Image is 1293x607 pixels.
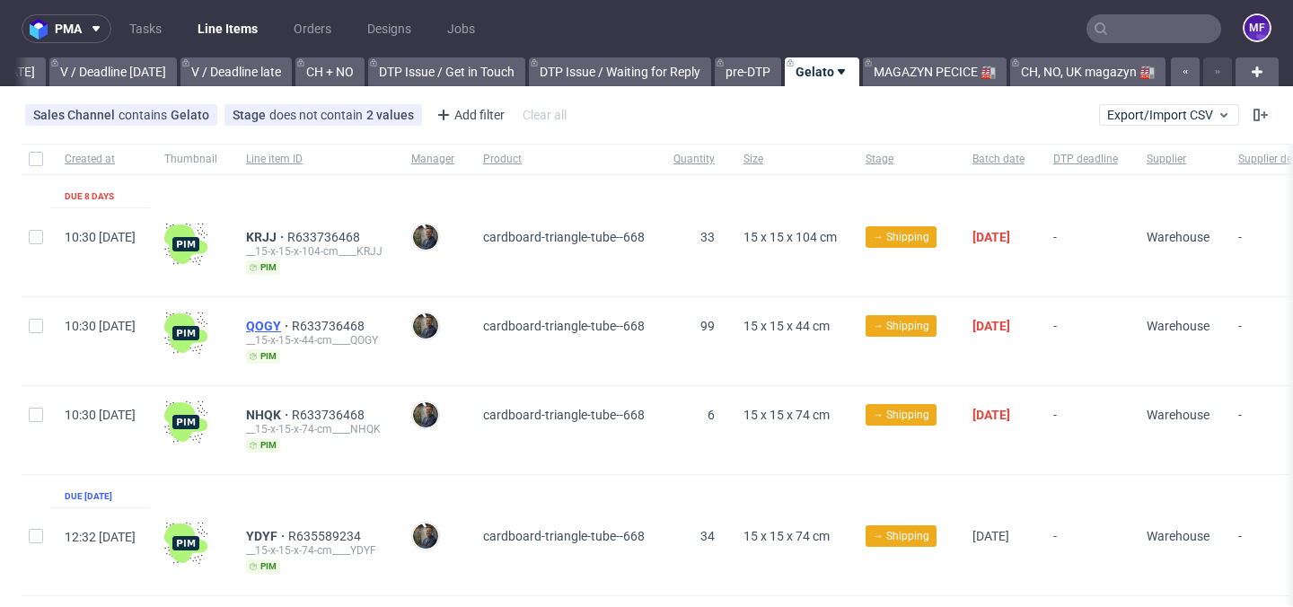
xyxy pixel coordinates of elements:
span: Size [743,152,837,167]
span: Warehouse [1147,408,1209,422]
a: Jobs [436,14,486,43]
button: Export/Import CSV [1099,104,1239,126]
a: CH + NO [295,57,365,86]
span: - [1053,408,1118,453]
img: wHgJFi1I6lmhQAAAABJRU5ErkJggg== [164,400,207,444]
a: R633736468 [287,230,364,244]
a: CH, NO, UK magazyn 🏭 [1010,57,1165,86]
img: wHgJFi1I6lmhQAAAABJRU5ErkJggg== [164,223,207,266]
span: 33 [700,230,715,244]
div: 2 values [366,108,414,122]
span: → Shipping [873,407,929,423]
span: cardboard-triangle-tube--668 [483,408,645,422]
span: Warehouse [1147,319,1209,333]
span: Quantity [673,152,715,167]
a: YDYF [246,529,288,543]
img: logo [30,19,55,40]
img: wHgJFi1I6lmhQAAAABJRU5ErkJggg== [164,522,207,565]
span: Export/Import CSV [1107,108,1231,122]
span: 6 [708,408,715,422]
a: pre-DTP [715,57,781,86]
span: 10:30 [DATE] [65,230,136,244]
span: cardboard-triangle-tube--668 [483,529,645,543]
span: Supplier [1147,152,1209,167]
span: pim [246,260,280,275]
span: Thumbnail [164,152,217,167]
a: DTP Issue / Waiting for Reply [529,57,711,86]
span: does not contain [269,108,366,122]
a: Designs [356,14,422,43]
span: pim [246,559,280,574]
img: Maciej Sobola [413,523,438,549]
span: pim [246,349,280,364]
span: [DATE] [972,529,1009,543]
div: Due [DATE] [65,489,112,504]
span: cardboard-triangle-tube--668 [483,319,645,333]
span: Stage [233,108,269,122]
div: Clear all [519,102,570,128]
a: R633736468 [292,408,368,422]
span: Warehouse [1147,529,1209,543]
a: KRJJ [246,230,287,244]
a: DTP Issue / Get in Touch [368,57,525,86]
span: Warehouse [1147,230,1209,244]
a: Gelato [785,57,859,86]
span: DTP deadline [1053,152,1118,167]
span: cardboard-triangle-tube--668 [483,230,645,244]
a: V / Deadline late [180,57,292,86]
span: Line item ID [246,152,383,167]
span: 15 x 15 x 74 cm [743,529,830,543]
span: Product [483,152,645,167]
a: V / Deadline [DATE] [49,57,177,86]
span: Stage [866,152,944,167]
span: 10:30 [DATE] [65,319,136,333]
span: 15 x 15 x 44 cm [743,319,830,333]
span: Created at [65,152,136,167]
span: - [1053,230,1118,275]
span: pim [246,438,280,453]
a: MAGAZYN PECICE 🏭 [863,57,1007,86]
span: [DATE] [972,319,1010,333]
a: QOGY [246,319,292,333]
span: Sales Channel [33,108,119,122]
span: → Shipping [873,229,929,245]
span: 10:30 [DATE] [65,408,136,422]
button: pma [22,14,111,43]
div: Gelato [171,108,209,122]
div: Add filter [429,101,508,129]
span: → Shipping [873,318,929,334]
span: Batch date [972,152,1025,167]
a: Line Items [187,14,268,43]
a: Tasks [119,14,172,43]
span: 12:32 [DATE] [65,530,136,544]
span: 15 x 15 x 104 cm [743,230,837,244]
a: NHQK [246,408,292,422]
div: __15-x-15-x-74-cm____NHQK [246,422,383,436]
a: Orders [283,14,342,43]
span: pma [55,22,82,35]
span: - [1053,529,1118,574]
figcaption: MF [1245,15,1270,40]
span: [DATE] [972,408,1010,422]
a: R635589234 [288,529,365,543]
img: wHgJFi1I6lmhQAAAABJRU5ErkJggg== [164,312,207,355]
div: __15-x-15-x-74-cm____YDYF [246,543,383,558]
img: Maciej Sobola [413,402,438,427]
span: 34 [700,529,715,543]
span: [DATE] [972,230,1010,244]
span: 15 x 15 x 74 cm [743,408,830,422]
div: Due 8 days [65,189,114,204]
span: - [1053,319,1118,364]
img: Maciej Sobola [413,313,438,339]
a: R633736468 [292,319,368,333]
span: 99 [700,319,715,333]
span: Manager [411,152,454,167]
